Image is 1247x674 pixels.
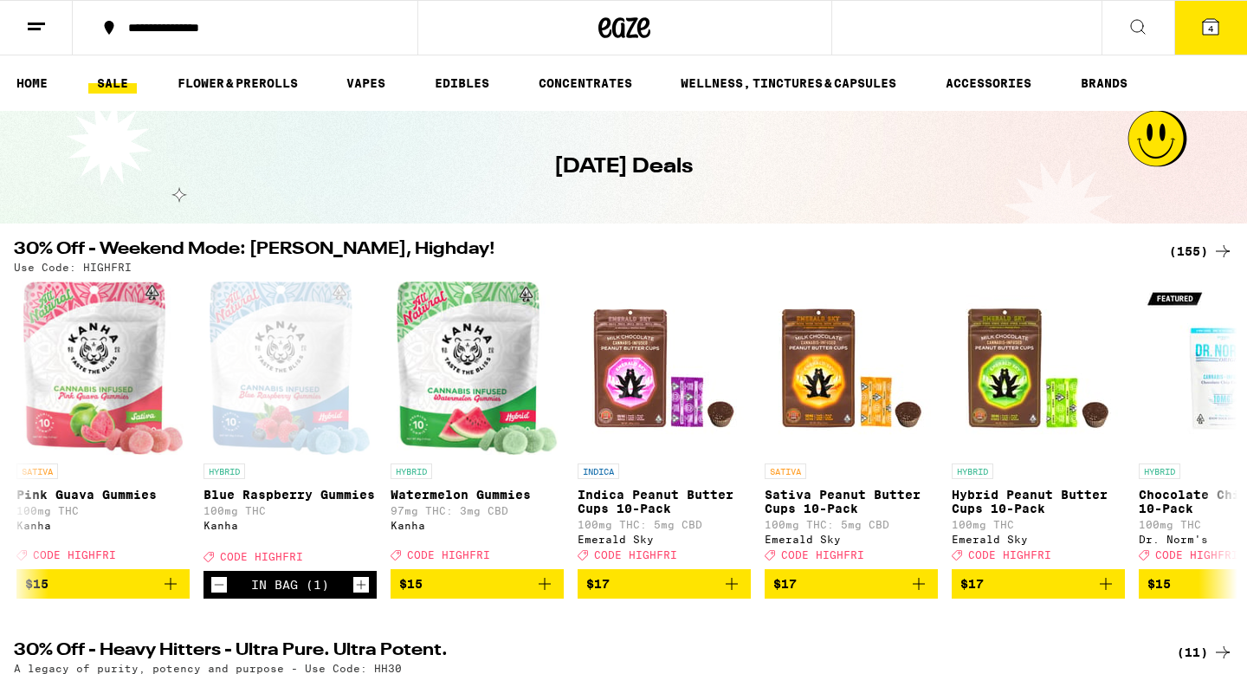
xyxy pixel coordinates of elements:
[672,73,905,94] a: WELLNESS, TINCTURES & CAPSULES
[765,569,938,599] button: Add to bag
[952,463,993,479] p: HYBRID
[578,569,751,599] button: Add to bag
[952,569,1125,599] button: Add to bag
[391,488,564,502] p: Watermelon Gummies
[426,73,498,94] a: EDIBLES
[530,73,641,94] a: CONCENTRATES
[251,578,329,592] div: In Bag (1)
[338,73,394,94] a: VAPES
[1177,642,1233,663] a: (11)
[1072,73,1136,94] a: BRANDS
[14,262,132,273] p: Use Code: HIGHFRI
[25,577,48,591] span: $15
[16,282,190,569] a: Open page for Pink Guava Gummies from Kanha
[16,505,190,516] p: 100mg THC
[1174,1,1247,55] button: 4
[578,534,751,545] div: Emerald Sky
[8,73,56,94] a: HOME
[23,282,184,455] img: Kanha - Pink Guava Gummies
[1147,577,1171,591] span: $15
[952,488,1125,515] p: Hybrid Peanut Butter Cups 10-Pack
[952,282,1125,569] a: Open page for Hybrid Peanut Butter Cups 10-Pack from Emerald Sky
[586,577,610,591] span: $17
[765,488,938,515] p: Sativa Peanut Butter Cups 10-Pack
[1208,23,1213,34] span: 4
[1155,549,1238,561] span: CODE HIGHFRI
[407,549,490,561] span: CODE HIGHFRI
[210,576,228,593] button: Decrement
[765,282,938,455] img: Emerald Sky - Sativa Peanut Butter Cups 10-Pack
[16,463,58,479] p: SATIVA
[204,488,377,502] p: Blue Raspberry Gummies
[1139,463,1180,479] p: HYBRID
[952,534,1125,545] div: Emerald Sky
[952,519,1125,530] p: 100mg THC
[594,549,677,561] span: CODE HIGHFRI
[14,642,1148,663] h2: 30% Off - Heavy Hitters - Ultra Pure. Ultra Potent.
[781,549,864,561] span: CODE HIGHFRI
[937,73,1040,94] a: ACCESSORIES
[773,577,797,591] span: $17
[952,282,1125,455] img: Emerald Sky - Hybrid Peanut Butter Cups 10-Pack
[16,569,190,599] button: Add to bag
[352,576,370,593] button: Increment
[391,282,564,569] a: Open page for Watermelon Gummies from Kanha
[960,577,984,591] span: $17
[14,241,1148,262] h2: 30% Off - Weekend Mode: [PERSON_NAME], Highday!
[204,520,377,531] div: Kanha
[578,519,751,530] p: 100mg THC: 5mg CBD
[391,520,564,531] div: Kanha
[765,534,938,545] div: Emerald Sky
[578,463,619,479] p: INDICA
[220,551,303,562] span: CODE HIGHFRI
[765,282,938,569] a: Open page for Sativa Peanut Butter Cups 10-Pack from Emerald Sky
[204,463,245,479] p: HYBRID
[391,463,432,479] p: HYBRID
[578,488,751,515] p: Indica Peanut Butter Cups 10-Pack
[578,282,751,569] a: Open page for Indica Peanut Butter Cups 10-Pack from Emerald Sky
[765,463,806,479] p: SATIVA
[33,549,116,561] span: CODE HIGHFRI
[204,505,377,516] p: 100mg THC
[578,282,751,455] img: Emerald Sky - Indica Peanut Butter Cups 10-Pack
[391,505,564,516] p: 97mg THC: 3mg CBD
[14,663,402,674] p: A legacy of purity, potency and purpose - Use Code: HH30
[1169,241,1233,262] a: (155)
[169,73,307,94] a: FLOWER & PREROLLS
[204,282,377,571] a: Open page for Blue Raspberry Gummies from Kanha
[765,519,938,530] p: 100mg THC: 5mg CBD
[968,549,1051,561] span: CODE HIGHFRI
[10,12,125,26] span: Hi. Need any help?
[88,73,137,94] a: SALE
[16,488,190,502] p: Pink Guava Gummies
[16,520,190,531] div: Kanha
[554,152,693,182] h1: [DATE] Deals
[397,282,559,455] img: Kanha - Watermelon Gummies
[399,577,423,591] span: $15
[391,569,564,599] button: Add to bag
